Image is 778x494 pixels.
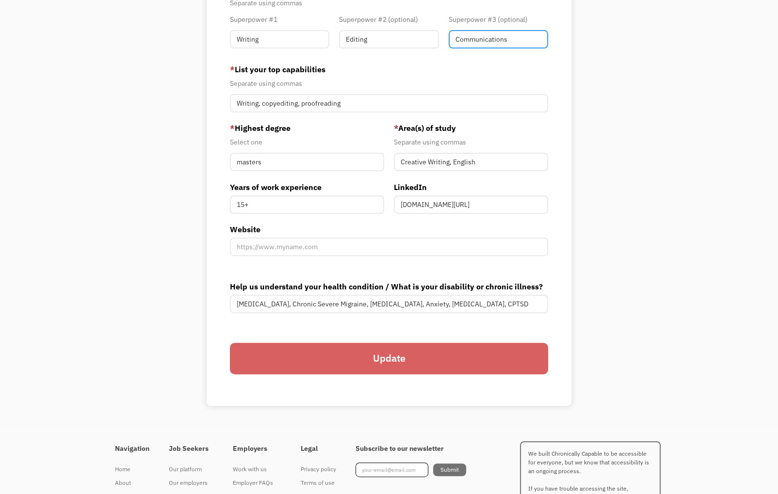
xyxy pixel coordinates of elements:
a: Home [115,462,149,476]
input: Masters [230,153,384,171]
label: Years of work experience [230,181,384,193]
input: https://www.linkedin.com/in/example [394,195,548,214]
div: Our employers [169,477,213,489]
div: About [115,477,149,489]
h4: Employers [233,445,281,453]
label: Area(s) of study [394,122,548,134]
input: Update [230,343,548,374]
div: Terms of use [301,477,336,489]
a: Work with us [233,462,281,476]
a: Terms of use [301,476,336,490]
div: Privacy policy [301,463,336,475]
h4: Legal [301,445,336,453]
div: Superpower #2 (optional) [339,14,438,25]
label: Help us understand your health condition / What is your disability or chronic illness? [230,281,548,292]
div: Our platform [169,463,213,475]
div: Superpower #3 (optional) [449,14,548,25]
div: Select one [230,136,384,148]
div: Employer FAQs [233,477,281,489]
a: Our employers [169,476,213,490]
div: Separate using commas [230,78,548,89]
div: Work with us [233,463,281,475]
label: Website [230,223,548,235]
label: Highest degree [230,122,384,134]
a: Privacy policy [301,462,336,476]
input: Submit [433,463,466,476]
input: Anthropology, Education [394,153,548,171]
label: List your top capabilities [230,64,548,75]
h4: Subscribe to our newsletter [356,445,466,453]
div: Separate using commas [394,136,548,148]
h4: Job Seekers [169,445,213,453]
div: Home [115,463,149,475]
input: your-email@email.com [356,462,428,477]
input: https://www.myname.com [230,238,548,256]
input: Deafness, Depression, Diabetes [230,295,548,313]
a: About [115,476,149,490]
input: Videography, photography, accounting [230,94,548,112]
div: Superpower #1 [230,14,329,25]
a: Employer FAQs [233,476,281,490]
h4: Navigation [115,445,149,453]
a: Our platform [169,462,213,476]
label: LinkedIn [394,181,548,193]
input: 5-10 [230,195,384,214]
form: Footer Newsletter [356,462,466,477]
